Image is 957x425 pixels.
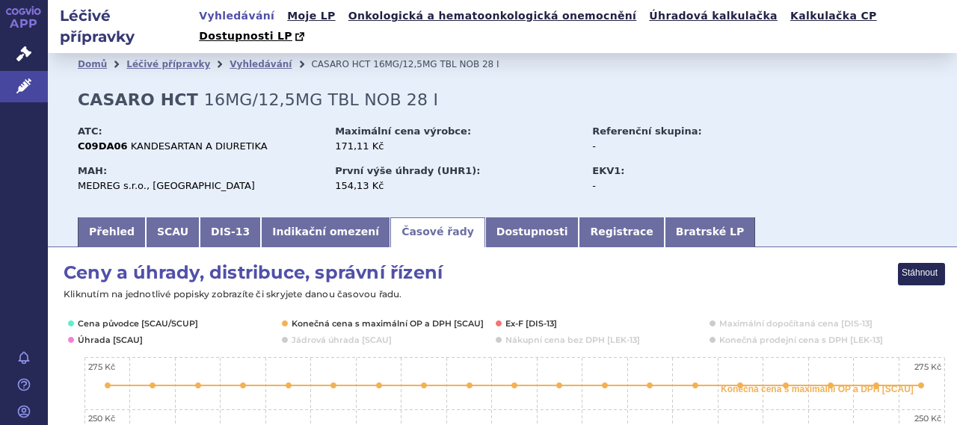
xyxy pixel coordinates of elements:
[592,140,760,153] div: -
[786,6,881,26] a: Kalkulačka CP
[335,140,578,153] div: 171,11 Kč
[737,382,743,388] path: květen 2025, 261.61. Konečná cena s maximální OP a DPH [SCAU].
[126,59,210,69] a: Léčivé přípravky
[240,382,246,388] path: červen 2024, 261.61. Konečná cena s maximální OP a DPH [SCAU].
[602,382,608,388] path: únor 2025, 261.61. Konečná cena s maximální OP a DPH [SCAU].
[592,125,701,137] strong: Referenční skupina:
[78,59,107,69] a: Domů
[64,288,402,300] text: Kliknutím na jednotlivé popisky zobrazíte či skryjete danou časovou řadu.
[828,382,834,388] path: červenec 2025, 261.61. Konečná cena s maximální OP a DPH [SCAU].
[48,5,194,47] h2: Léčivé přípravky
[692,382,698,388] path: duben 2025, 261.61. Konečná cena s maximální OP a DPH [SCAU].
[719,334,880,346] button: Show Konečná prodejní cena s DPH [LEK-13]
[505,334,638,346] button: Show Nákupní cena bez DPH [LEK-13]
[390,217,485,247] a: Časové řady
[511,382,517,388] path: prosinec 2024, 261.61. Konečná cena s maximální OP a DPH [SCAU].
[131,140,268,152] span: KANDESARTAN A DIURETIKA
[311,59,370,69] span: CASARO HCT
[200,217,261,247] a: DIS-13
[344,6,641,26] a: Onkologická a hematoonkologická onemocnění
[78,90,198,109] strong: CASARO HCT
[194,6,279,26] a: Vyhledávání
[899,264,945,285] button: View chart menu, Ceny a úhrady, distribuce, správní řízení
[150,382,156,388] path: duben 2024, 261.61. Konečná cena s maximální OP a DPH [SCAU].
[292,334,389,346] button: Show Jádrová úhrada [SCAU]
[335,165,480,176] strong: První výše úhrady (UHR1):
[146,217,200,247] a: SCAU
[330,382,336,388] path: srpen 2024, 261.61. Konečná cena s maximální OP a DPH [SCAU].
[292,317,481,329] button: Show Konečná cena s maximální OP a DPH [SCAU]
[230,59,292,69] a: Vyhledávání
[78,165,107,176] strong: MAH:
[665,217,755,247] a: Bratrské LP
[88,362,115,372] text: 275 Kč
[78,334,140,346] button: Show Úhrada [SCAU]
[78,179,321,193] div: MEDREG s.r.o., [GEOGRAPHIC_DATA]
[105,382,111,388] path: březen 2024, 261.61. Konečná cena s maximální OP a DPH [SCAU].
[592,179,760,193] div: -
[194,26,312,47] a: Dostupnosti LP
[579,217,664,247] a: Registrace
[64,261,443,285] span: Ceny a úhrady, distribuce, správní řízení
[505,317,558,329] button: Show Ex-F [DIS-13]
[335,125,471,137] strong: Maximální cena výrobce:
[199,30,292,42] span: Dostupnosti LP
[78,217,146,247] a: Přehled
[644,6,782,26] a: Úhradová kalkulačka
[195,382,201,388] path: květen 2024, 261.61. Konečná cena s maximální OP a DPH [SCAU].
[647,382,653,388] path: březen 2025, 261.61. Konečná cena s maximální OP a DPH [SCAU].
[485,217,579,247] a: Dostupnosti
[283,6,339,26] a: Moje LP
[373,59,499,69] span: 16MG/12,5MG TBL NOB 28 I
[78,140,128,152] strong: C09DA06
[261,217,390,247] a: Indikační omezení
[204,90,438,109] span: 16MG/12,5MG TBL NOB 28 I
[286,382,292,388] path: červenec 2024, 261.61. Konečná cena s maximální OP a DPH [SCAU].
[556,382,562,388] path: leden 2025, 261.61. Konečná cena s maximální OP a DPH [SCAU].
[783,382,789,388] path: červen 2025, 261.61. Konečná cena s maximální OP a DPH [SCAU].
[421,382,427,388] path: říjen 2024, 261.61. Konečná cena s maximální OP a DPH [SCAU].
[88,413,115,424] text: 250 Kč
[914,413,941,424] text: 250 Kč
[721,384,914,394] text: Konečná cena s maximální OP a DPH [SCAU]
[914,362,941,372] text: 275 Kč
[78,317,196,329] button: Show Cena původce [SCAU/SCUP]
[719,317,870,329] button: Show Maximální dopočítaná cena [DIS-13]
[376,382,382,388] path: září 2024, 261.61. Konečná cena s maximální OP a DPH [SCAU].
[918,382,924,388] path: září 2025, 261.61. Konečná cena s maximální OP a DPH [SCAU].
[467,382,473,388] path: listopad 2024, 261.61. Konečná cena s maximální OP a DPH [SCAU].
[105,382,924,388] g: Konečná cena s maximální OP a DPH [SCAU], line 2 of 8 with 19 data points. Y axis, Values.
[592,165,624,176] strong: EKV1:
[78,125,102,137] strong: ATC:
[335,179,578,193] div: 154,13 Kč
